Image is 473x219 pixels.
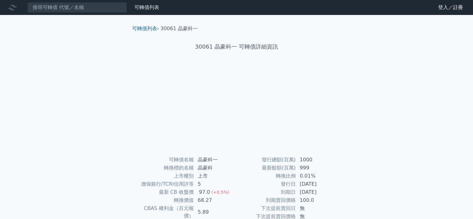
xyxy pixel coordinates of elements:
[194,164,237,172] td: 晶豪科
[296,180,339,188] td: [DATE]
[237,196,296,204] td: 到期賣回價格
[132,26,157,31] a: 可轉債列表
[296,188,339,196] td: [DATE]
[237,180,296,188] td: 發行日
[135,180,194,188] td: 擔保銀行/TCRI信用評等
[296,204,339,212] td: 無
[194,196,237,204] td: 68.27
[132,25,159,32] li: ›
[160,25,198,32] li: 30061 晶豪科一
[194,180,237,188] td: 5
[127,42,346,51] h1: 30061 晶豪科一 可轉債詳細資訊
[296,172,339,180] td: 0.01%
[198,188,211,196] div: 97.0
[296,196,339,204] td: 100.0
[296,156,339,164] td: 1000
[433,2,468,12] a: 登入／註冊
[237,156,296,164] td: 發行總額(百萬)
[135,188,194,196] td: 最新 CB 收盤價
[237,188,296,196] td: 到期日
[296,164,339,172] td: 999
[237,164,296,172] td: 最新餘額(百萬)
[237,204,296,212] td: 下次提前賣回日
[194,156,237,164] td: 晶豪科一
[135,164,194,172] td: 轉換標的名稱
[27,2,127,13] input: 搜尋可轉債 代號／名稱
[134,4,159,10] a: 可轉債列表
[135,172,194,180] td: 上市櫃別
[135,196,194,204] td: 轉換價值
[237,172,296,180] td: 轉換比例
[194,172,237,180] td: 上市
[135,156,194,164] td: 可轉債名稱
[211,190,229,195] span: (+0.5%)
